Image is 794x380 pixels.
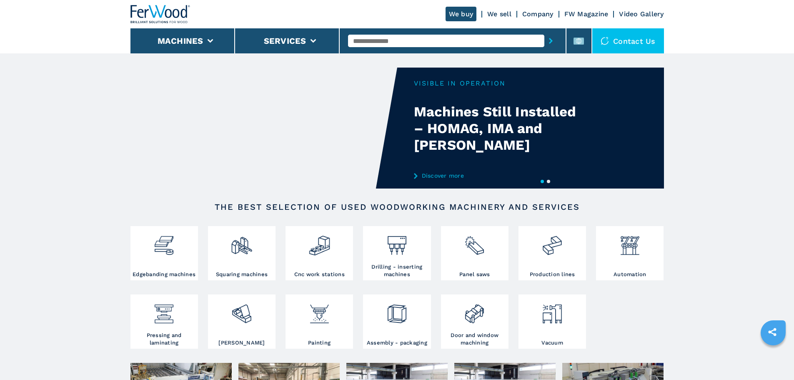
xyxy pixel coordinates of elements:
[308,339,331,347] h3: Painting
[762,322,783,342] a: sharethis
[547,180,550,183] button: 2
[446,7,477,21] a: We buy
[518,226,586,280] a: Production lines
[133,271,195,278] h3: Edgebanding machines
[363,294,431,349] a: Assembly - packaging
[541,180,544,183] button: 1
[367,339,427,347] h3: Assembly - packaging
[463,297,486,325] img: lavorazione_porte_finestre_2.png
[286,294,353,349] a: Painting
[308,228,331,257] img: centro_di_lavoro_cnc_2.png
[386,297,408,325] img: montaggio_imballaggio_2.png
[294,271,345,278] h3: Cnc work stations
[230,297,253,325] img: levigatrici_2.png
[619,228,641,257] img: automazione.png
[459,271,490,278] h3: Panel saws
[216,271,268,278] h3: Squaring machines
[601,37,609,45] img: Contact us
[443,332,506,347] h3: Door and window machining
[759,342,788,374] iframe: Chat
[487,10,511,18] a: We sell
[596,226,664,280] a: Automation
[308,297,331,325] img: verniciatura_1.png
[564,10,609,18] a: FW Magazine
[157,202,637,212] h2: The best selection of used woodworking machinery and services
[130,294,198,349] a: Pressing and laminating
[386,228,408,257] img: foratrici_inseritrici_2.png
[130,5,190,23] img: Ferwood
[218,339,265,347] h3: [PERSON_NAME]
[518,294,586,349] a: Vacuum
[208,226,276,280] a: Squaring machines
[363,226,431,280] a: Drilling - inserting machines
[130,226,198,280] a: Edgebanding machines
[614,271,646,278] h3: Automation
[592,28,664,53] div: Contact us
[153,228,175,257] img: bordatrici_1.png
[530,271,575,278] h3: Production lines
[541,297,563,325] img: aspirazione_1.png
[365,263,428,278] h3: Drilling - inserting machines
[153,297,175,325] img: pressa-strettoia.png
[133,332,196,347] h3: Pressing and laminating
[264,36,306,46] button: Services
[441,226,508,280] a: Panel saws
[208,294,276,349] a: [PERSON_NAME]
[541,339,563,347] h3: Vacuum
[230,228,253,257] img: squadratrici_2.png
[463,228,486,257] img: sezionatrici_2.png
[544,31,557,50] button: submit-button
[619,10,664,18] a: Video Gallery
[441,294,508,349] a: Door and window machining
[130,68,397,189] video: Your browser does not support the video tag.
[541,228,563,257] img: linee_di_produzione_2.png
[158,36,203,46] button: Machines
[414,172,577,179] a: Discover more
[286,226,353,280] a: Cnc work stations
[522,10,554,18] a: Company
